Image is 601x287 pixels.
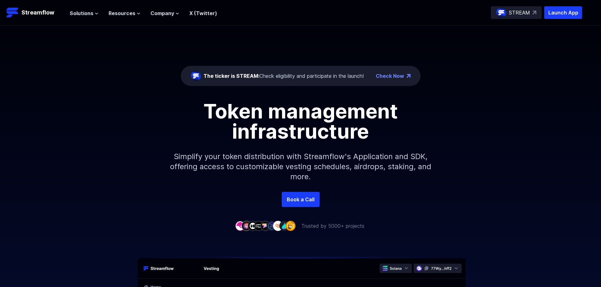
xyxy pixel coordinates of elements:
[273,221,283,231] img: company-7
[282,192,320,207] a: Book a Call
[6,6,19,19] img: Streamflow Logo
[407,74,410,78] img: top-right-arrow.png
[235,221,245,231] img: company-1
[150,9,174,17] span: Company
[109,9,140,17] button: Resources
[189,10,217,16] a: X (Twitter)
[496,8,506,18] img: streamflow-logo-circle.png
[376,72,404,80] a: Check Now
[254,221,264,231] img: company-4
[6,6,63,19] a: Streamflow
[301,222,364,230] p: Trusted by 5000+ projects
[260,221,270,231] img: company-5
[70,9,93,17] span: Solutions
[203,73,259,79] span: The ticker is STREAM:
[165,141,436,192] p: Simplify your token distribution with Streamflow's Application and SDK, offering access to custom...
[21,8,54,17] p: Streamflow
[491,6,542,19] a: STREAM
[509,9,530,16] p: STREAM
[286,221,296,231] img: company-9
[191,71,201,81] img: streamflow-logo-circle.png
[544,6,582,19] button: Launch App
[241,221,251,231] img: company-2
[203,72,364,80] div: Check eligibility and participate in the launch!
[267,221,277,231] img: company-6
[70,9,98,17] button: Solutions
[109,9,135,17] span: Resources
[150,9,179,17] button: Company
[279,221,289,231] img: company-8
[533,11,536,14] img: top-right-arrow.svg
[159,101,443,141] h1: Token management infrastructure
[248,221,258,231] img: company-3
